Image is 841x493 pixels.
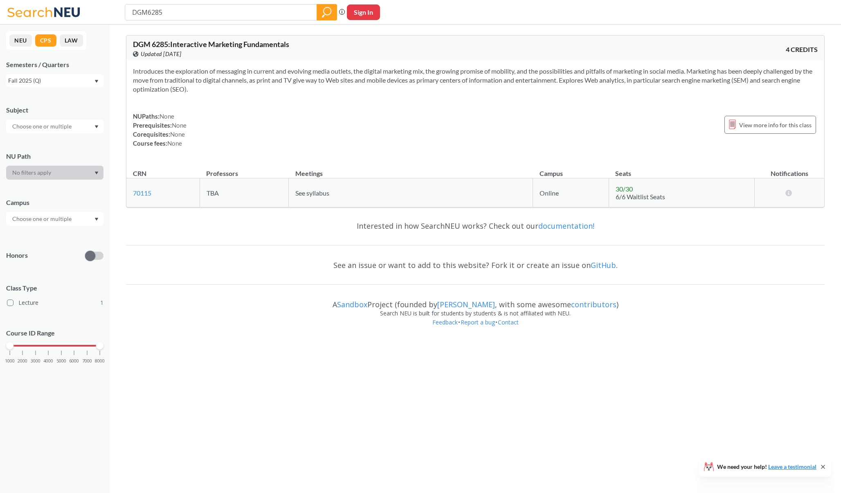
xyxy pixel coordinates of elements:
[6,251,28,260] p: Honors
[533,178,609,207] td: Online
[6,284,103,293] span: Class Type
[6,74,103,87] div: Fall 2025 (Q)Dropdown arrow
[8,76,94,85] div: Fall 2025 (Q)
[200,161,289,178] th: Professors
[739,120,812,130] span: View more info for this class
[6,166,103,180] div: Dropdown arrow
[538,221,594,231] a: documentation!
[616,193,665,200] span: 6/6 Waitlist Seats
[8,214,77,224] input: Choose one or multiple
[170,131,185,138] span: None
[768,463,816,470] a: Leave a testimonial
[95,359,105,363] span: 8000
[7,297,103,308] label: Lecture
[317,4,337,20] div: magnifying glass
[126,318,825,339] div: • •
[133,189,151,197] a: 70115
[126,293,825,309] div: A Project (founded by , with some awesome )
[9,34,32,47] button: NEU
[35,34,56,47] button: CPS
[754,161,824,178] th: Notifications
[126,309,825,318] div: Search NEU is built for students by students & is not affiliated with NEU.
[6,329,103,338] p: Course ID Range
[60,34,83,47] button: LAW
[609,161,754,178] th: Seats
[6,212,103,226] div: Dropdown arrow
[497,318,519,326] a: Contact
[337,299,367,309] a: Sandbox
[94,218,99,221] svg: Dropdown arrow
[69,359,79,363] span: 6000
[717,464,816,470] span: We need your help!
[31,359,40,363] span: 3000
[126,214,825,238] div: Interested in how SearchNEU works? Check out our
[533,161,609,178] th: Campus
[5,359,15,363] span: 1000
[82,359,92,363] span: 7000
[437,299,495,309] a: [PERSON_NAME]
[616,185,633,193] span: 30 / 30
[347,5,380,20] button: Sign In
[6,119,103,133] div: Dropdown arrow
[18,359,27,363] span: 2000
[94,171,99,175] svg: Dropdown arrow
[133,112,187,148] div: NUPaths: Prerequisites: Corequisites: Course fees:
[200,178,289,207] td: TBA
[571,299,616,309] a: contributors
[8,122,77,131] input: Choose one or multiple
[126,253,825,277] div: See an issue or want to add to this website? Fork it or create an issue on .
[160,113,174,120] span: None
[141,50,181,59] span: Updated [DATE]
[56,359,66,363] span: 5000
[167,140,182,147] span: None
[43,359,53,363] span: 4000
[322,7,332,18] svg: magnifying glass
[133,67,818,94] section: Introduces the exploration of messaging in current and evolving media outlets, the digital market...
[6,152,103,161] div: NU Path
[100,298,103,307] span: 1
[6,106,103,115] div: Subject
[131,5,311,19] input: Class, professor, course number, "phrase"
[133,169,146,178] div: CRN
[432,318,458,326] a: Feedback
[94,80,99,83] svg: Dropdown arrow
[133,40,289,49] span: DGM 6285 : Interactive Marketing Fundamentals
[591,260,616,270] a: GitHub
[172,122,187,129] span: None
[289,161,533,178] th: Meetings
[460,318,495,326] a: Report a bug
[94,125,99,128] svg: Dropdown arrow
[295,189,329,197] span: See syllabus
[6,60,103,69] div: Semesters / Quarters
[786,45,818,54] span: 4 CREDITS
[6,198,103,207] div: Campus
